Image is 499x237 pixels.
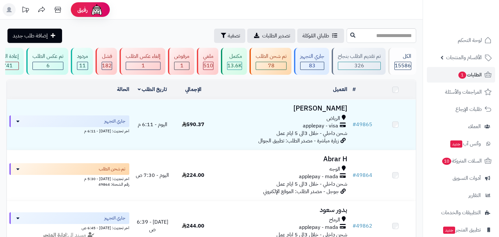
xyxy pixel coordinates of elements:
[263,188,339,195] span: جوجل - مصدر الطلب: الموقع الإلكتروني
[247,29,295,43] a: تصدير الطلبات
[450,140,462,148] span: جديد
[142,62,145,70] span: 1
[46,62,50,70] span: 6
[352,171,356,179] span: #
[427,205,495,220] a: التطبيقات والخدمات
[262,32,290,40] span: تصدير الطلبات
[352,86,356,93] a: #
[352,121,356,128] span: #
[138,121,167,128] span: اليوم - 6:11 م
[182,121,204,128] span: 590.37
[126,62,160,70] div: 1
[174,62,189,70] div: 1
[427,188,495,203] a: التقارير
[354,62,364,70] span: 326
[79,62,86,70] span: 11
[9,175,129,182] div: اخر تحديث: [DATE] - 5:30 م
[203,53,213,60] div: ملغي
[427,101,495,117] a: طلبات الإرجاع
[276,129,347,137] span: شحن داخلي - خلال 3الى 5 ايام عمل
[227,62,242,70] span: 13.6K
[427,67,495,83] a: الطلبات1
[227,62,242,70] div: 13636
[227,53,242,60] div: مكتمل
[137,218,168,233] span: [DATE] - 6:39 ص
[301,62,324,70] div: 83
[216,105,347,112] h3: [PERSON_NAME]
[99,166,125,172] span: تم شحن الطلب
[333,86,347,93] a: العميل
[90,3,103,16] img: ai-face.png
[258,137,339,145] span: زيارة مباشرة - مصدر الطلب: تطبيق الجوال
[167,48,196,75] a: مرفوض 1
[138,86,167,93] a: تاريخ الطلب
[299,224,338,231] span: applepay - mada
[220,48,248,75] a: مكتمل 13.6K
[216,206,347,214] h3: بدور سعود
[297,29,344,43] a: طلباتي المُوكلة
[427,84,495,100] a: المراجعات والأسئلة
[458,36,482,45] span: لوحة التحكم
[248,48,293,75] a: تم شحن الطلب 78
[216,155,347,163] h3: Abrar H
[104,215,125,221] span: جاري التجهيز
[326,115,340,122] span: الرياض
[9,224,129,231] div: اخر تحديث: [DATE] - 6:45 ص
[228,32,240,40] span: تصفية
[394,53,411,60] div: الكل
[443,227,455,234] span: جديد
[458,72,466,79] span: 1
[303,122,338,130] span: applepay - visa
[77,6,88,14] span: رفيق
[427,119,495,134] a: العملاء
[196,48,220,75] a: ملغي 510
[338,62,380,70] div: 326
[450,139,481,148] span: وآتس آب
[453,174,481,183] span: أدوات التسويق
[458,70,482,79] span: الطلبات
[185,86,201,93] a: الإجمالي
[427,136,495,151] a: وآتس آبجديد
[352,121,372,128] a: #49865
[182,171,204,179] span: 224.00
[427,153,495,169] a: السلات المتروكة10
[338,53,381,60] div: تم تقديم الطلب بنجاح
[309,62,315,70] span: 83
[352,222,356,230] span: #
[136,171,169,179] span: اليوم - 7:30 ص
[102,62,112,70] span: 182
[126,53,160,60] div: إلغاء عكس الطلب
[268,62,275,70] span: 78
[395,62,411,70] span: 15586
[180,62,184,70] span: 1
[427,170,495,186] a: أدوات التسويق
[77,53,88,60] div: مردود
[70,48,94,75] a: مردود 11
[293,48,330,75] a: جاري التجهيز 83
[445,87,482,97] span: المراجعات والأسئلة
[442,158,451,165] span: 10
[214,29,245,43] button: تصفية
[455,105,482,114] span: طلبات الإرجاع
[13,32,48,40] span: إضافة طلب جديد
[441,156,482,165] span: السلات المتروكة
[387,48,417,75] a: الكل15586
[300,53,324,60] div: جاري التجهيز
[352,222,372,230] a: #49862
[256,53,287,60] div: تم شحن الطلب
[276,180,347,188] span: شحن داخلي - خلال 3الى 5 ايام عمل
[118,48,167,75] a: إلغاء عكس الطلب 1
[104,118,125,125] span: جاري التجهيز
[182,222,204,230] span: 244.00
[468,191,481,200] span: التقارير
[33,62,63,70] div: 6
[102,53,112,60] div: فشل
[203,62,213,70] span: 510
[441,208,481,217] span: التطبيقات والخدمات
[329,165,340,173] span: الوجه
[352,171,372,179] a: #49864
[302,32,329,40] span: طلباتي المُوكلة
[9,127,129,134] div: اخر تحديث: [DATE] - 6:11 م
[117,86,129,93] a: الحالة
